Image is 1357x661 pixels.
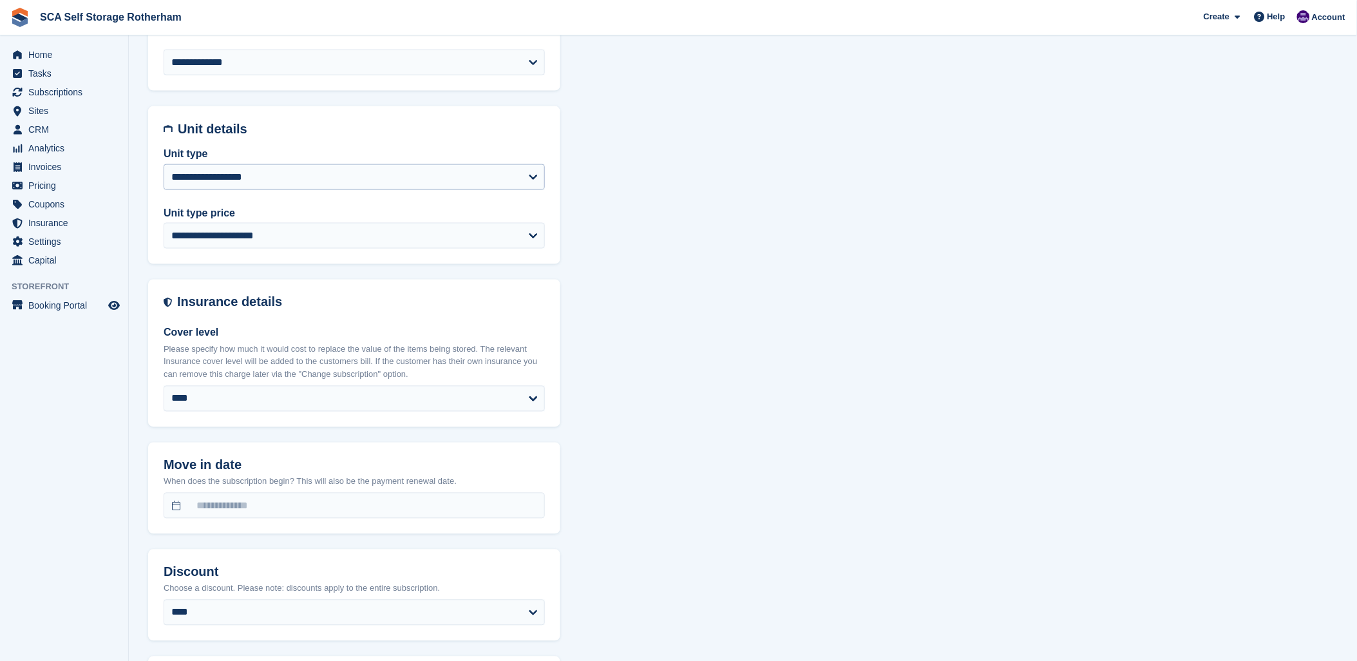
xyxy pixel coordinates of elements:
[178,122,545,137] h2: Unit details
[6,296,122,314] a: menu
[164,206,545,221] label: Unit type price
[28,296,106,314] span: Booking Portal
[6,195,122,213] a: menu
[6,102,122,120] a: menu
[164,343,545,381] p: Please specify how much it would cost to replace the value of the items being stored. The relevan...
[28,46,106,64] span: Home
[28,177,106,195] span: Pricing
[28,214,106,232] span: Insurance
[6,214,122,232] a: menu
[28,233,106,251] span: Settings
[28,158,106,176] span: Invoices
[164,325,545,341] label: Cover level
[6,83,122,101] a: menu
[6,233,122,251] a: menu
[164,295,172,310] img: insurance-details-icon-731ffda60807649b61249b889ba3c5e2b5c27d34e2e1fb37a309f0fde93ff34a.svg
[6,251,122,269] a: menu
[28,139,106,157] span: Analytics
[28,64,106,82] span: Tasks
[10,8,30,27] img: stora-icon-8386f47178a22dfd0bd8f6a31ec36ba5ce8667c1dd55bd0f319d3a0aa187defe.svg
[28,83,106,101] span: Subscriptions
[164,565,545,580] h2: Discount
[164,582,545,595] p: Choose a discount. Please note: discounts apply to the entire subscription.
[28,251,106,269] span: Capital
[12,280,128,293] span: Storefront
[1312,11,1345,24] span: Account
[164,475,545,488] p: When does the subscription begin? This will also be the payment renewal date.
[6,46,122,64] a: menu
[1204,10,1229,23] span: Create
[6,120,122,139] a: menu
[6,64,122,82] a: menu
[164,122,173,137] img: unit-details-icon-595b0c5c156355b767ba7b61e002efae458ec76ed5ec05730b8e856ff9ea34a9.svg
[6,158,122,176] a: menu
[6,177,122,195] a: menu
[1267,10,1286,23] span: Help
[28,102,106,120] span: Sites
[1297,10,1310,23] img: Kelly Neesham
[106,298,122,313] a: Preview store
[35,6,187,28] a: SCA Self Storage Rotherham
[28,195,106,213] span: Coupons
[164,146,545,162] label: Unit type
[28,120,106,139] span: CRM
[164,458,545,473] h2: Move in date
[6,139,122,157] a: menu
[177,295,545,310] h2: Insurance details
